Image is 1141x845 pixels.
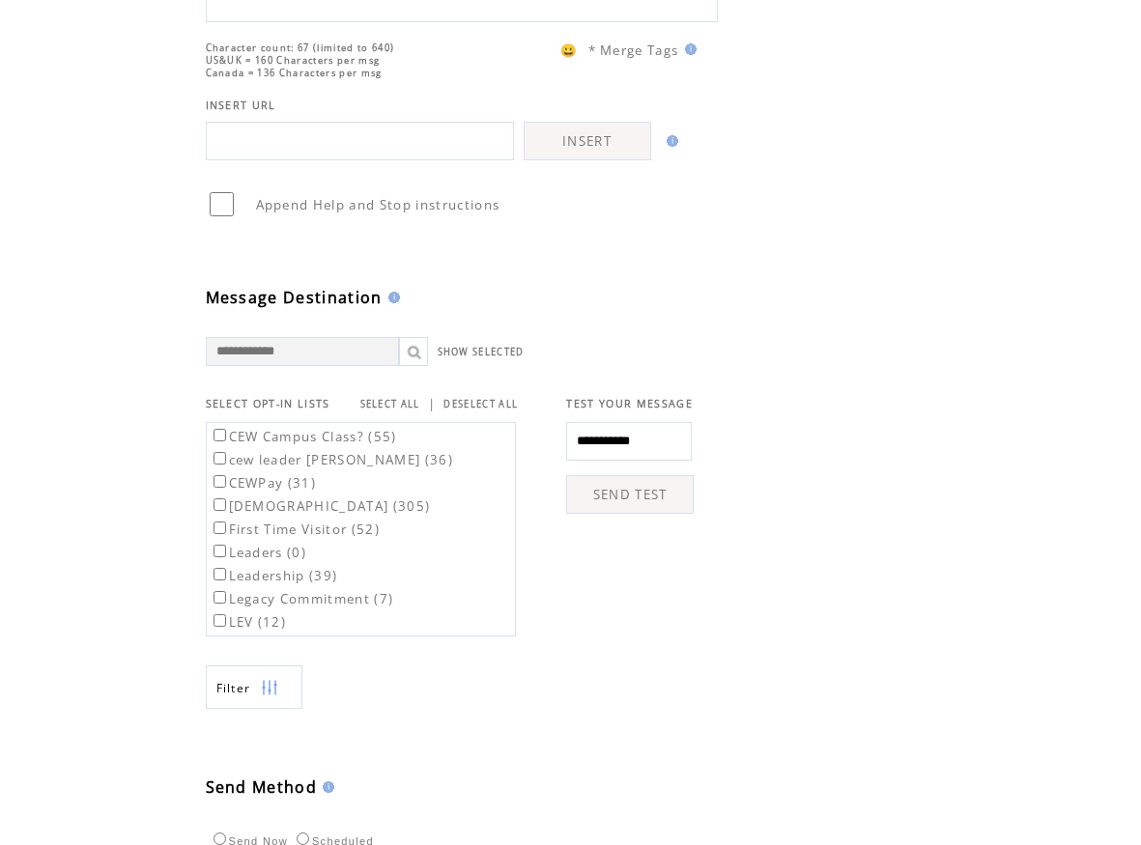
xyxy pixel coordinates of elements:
label: Legacy Commitment (7) [210,590,394,607]
label: First Time Visitor (52) [210,521,381,538]
span: Send Method [206,776,318,798]
img: help.gif [383,292,400,303]
span: INSERT URL [206,99,276,112]
span: Show filters [216,680,251,696]
label: Leadership (39) [210,567,338,584]
span: TEST YOUR MESSAGE [566,397,693,410]
input: First Time Visitor (52) [214,521,226,534]
span: SELECT OPT-IN LISTS [206,397,330,410]
a: DESELECT ALL [443,398,518,410]
img: help.gif [661,135,678,147]
a: Filter [206,665,302,709]
input: Leadership (39) [214,568,226,580]
label: LEV (12) [210,613,287,631]
a: SELECT ALL [360,398,420,410]
span: Canada = 136 Characters per msg [206,67,383,79]
input: cew leader [PERSON_NAME] (36) [214,452,226,465]
input: Legacy Commitment (7) [214,591,226,604]
a: INSERT [524,122,651,160]
a: SEND TEST [566,475,694,514]
span: Message Destination [206,287,383,308]
label: CEW Campus Class? (55) [210,428,397,445]
input: Scheduled [297,832,309,845]
a: SHOW SELECTED [438,346,525,358]
span: | [428,395,436,412]
label: cew leader [PERSON_NAME] (36) [210,451,454,468]
img: filters.png [261,666,278,710]
span: US&UK = 160 Characters per msg [206,54,381,67]
span: Character count: 67 (limited to 640) [206,42,395,54]
input: CEWPay (31) [214,475,226,488]
input: Leaders (0) [214,545,226,557]
span: * Merge Tags [588,42,679,59]
img: help.gif [679,43,697,55]
span: Append Help and Stop instructions [256,196,500,213]
img: help.gif [317,781,334,793]
input: [DEMOGRAPHIC_DATA] (305) [214,498,226,511]
label: CEWPay (31) [210,474,317,492]
label: [DEMOGRAPHIC_DATA] (305) [210,497,431,515]
input: Send Now [214,832,226,845]
input: CEW Campus Class? (55) [214,429,226,441]
span: 😀 [560,42,578,59]
input: LEV (12) [214,614,226,627]
label: Leaders (0) [210,544,307,561]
